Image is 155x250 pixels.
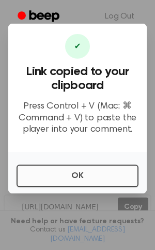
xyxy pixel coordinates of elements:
button: OK [17,165,138,187]
div: ✔ [65,34,90,59]
p: Press Control + V (Mac: ⌘ Command + V) to paste the player into your comment. [17,101,138,136]
h3: Link copied to your clipboard [17,65,138,93]
a: Log Out [95,4,145,29]
a: Beep [10,7,69,27]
